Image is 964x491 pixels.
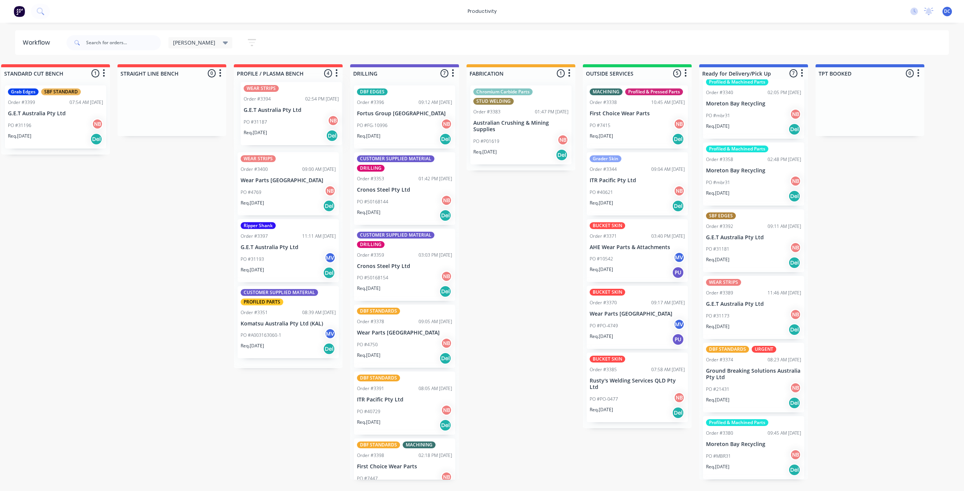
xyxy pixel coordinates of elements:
input: Search for orders... [86,35,161,50]
div: productivity [464,6,501,17]
div: Workflow [23,38,54,47]
img: Factory [14,6,25,17]
span: DC [944,8,950,15]
span: [PERSON_NAME] [173,39,215,46]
